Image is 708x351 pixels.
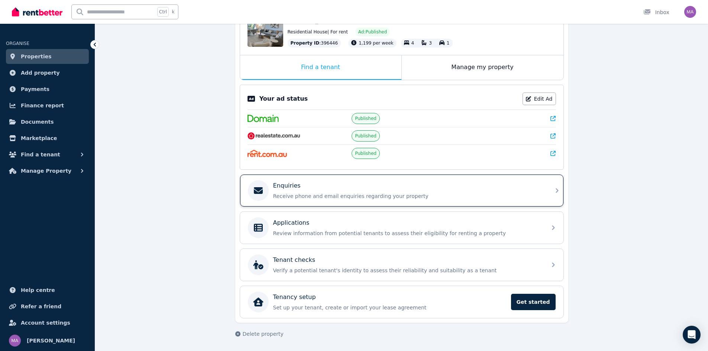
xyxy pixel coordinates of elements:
[9,335,21,347] img: Marwa Alsaloom
[21,134,57,143] span: Marketplace
[240,286,563,318] a: Tenancy setupSet up your tenant, create or import your lease agreementGet started
[273,256,316,264] p: Tenant checks
[358,29,387,35] span: Ad: Published
[402,55,563,80] div: Manage my property
[6,315,89,330] a: Account settings
[6,41,29,46] span: ORGANISE
[355,116,376,121] span: Published
[683,326,701,344] div: Open Intercom Messenger
[6,147,89,162] button: Find a tenant
[359,40,393,46] span: 1,199 per week
[6,131,89,146] a: Marketplace
[21,101,64,110] span: Finance report
[273,218,310,227] p: Applications
[6,163,89,178] button: Manage Property
[21,85,49,94] span: Payments
[429,40,432,46] span: 3
[240,55,401,80] div: Find a tenant
[288,29,348,35] span: Residential House | For rent
[248,115,279,122] img: Domain.com.au
[273,181,301,190] p: Enquiries
[511,294,556,310] span: Get started
[523,92,556,105] a: Edit Ad
[6,49,89,64] a: Properties
[12,6,62,17] img: RentBetter
[355,133,376,139] span: Published
[235,330,284,338] button: Delete property
[273,267,542,274] p: Verify a potential tenant's identity to assess their reliability and suitability as a tenant
[355,150,376,156] span: Published
[21,68,60,77] span: Add property
[240,175,563,207] a: EnquiriesReceive phone and email enquiries regarding your property
[288,39,341,48] div: : 396446
[684,6,696,18] img: Marwa Alsaloom
[243,330,284,338] span: Delete property
[27,336,75,345] span: [PERSON_NAME]
[21,166,71,175] span: Manage Property
[273,304,507,311] p: Set up your tenant, create or import your lease agreement
[273,192,542,200] p: Receive phone and email enquiries regarding your property
[6,299,89,314] a: Refer a friend
[291,40,320,46] span: Property ID
[6,98,89,113] a: Finance report
[157,7,169,17] span: Ctrl
[643,9,669,16] div: Inbox
[248,150,287,157] img: Rent.com.au
[248,132,301,140] img: RealEstate.com.au
[6,65,89,80] a: Add property
[273,293,316,302] p: Tenancy setup
[411,40,414,46] span: 4
[21,302,61,311] span: Refer a friend
[240,212,563,244] a: ApplicationsReview information from potential tenants to assess their eligibility for renting a p...
[259,94,308,103] p: Your ad status
[21,117,54,126] span: Documents
[172,9,174,15] span: k
[6,82,89,97] a: Payments
[6,283,89,298] a: Help centre
[21,150,60,159] span: Find a tenant
[6,114,89,129] a: Documents
[21,52,52,61] span: Properties
[447,40,450,46] span: 1
[21,318,70,327] span: Account settings
[240,249,563,281] a: Tenant checksVerify a potential tenant's identity to assess their reliability and suitability as ...
[21,286,55,295] span: Help centre
[273,230,542,237] p: Review information from potential tenants to assess their eligibility for renting a property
